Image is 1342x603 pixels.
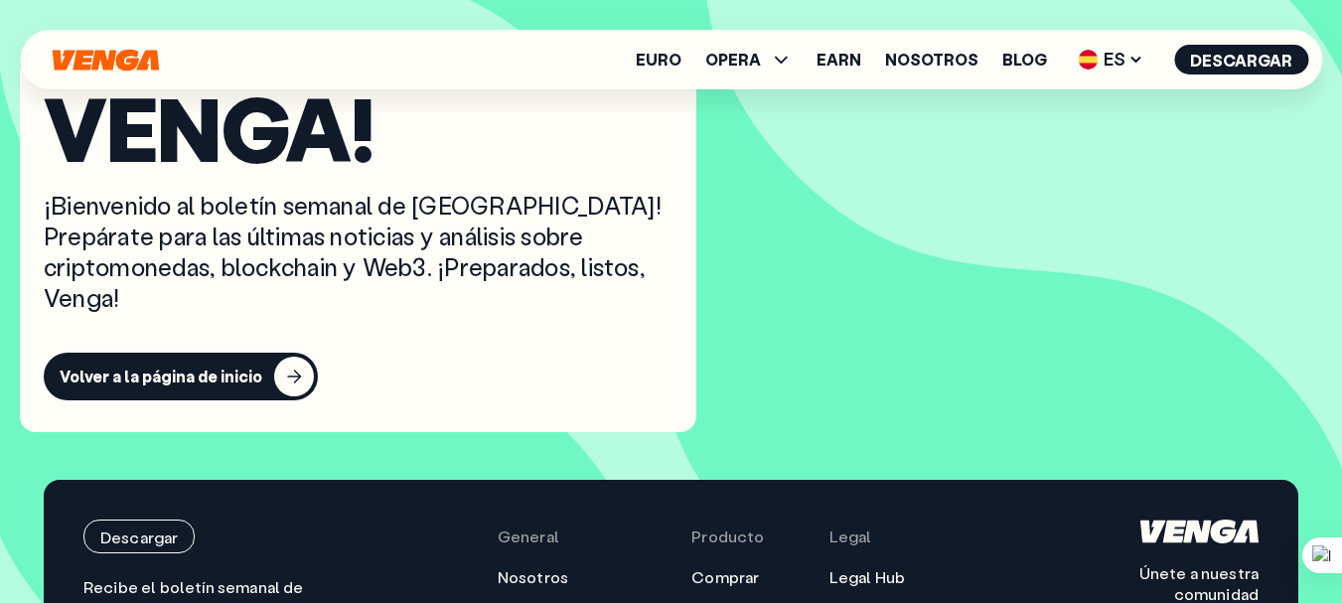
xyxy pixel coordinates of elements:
[885,52,978,68] a: Nosotros
[1071,44,1150,75] span: ES
[829,567,905,588] a: Legal Hub
[60,367,262,386] div: Volver a la página de inicio
[44,353,672,400] a: Volver a la página de inicio
[83,520,420,553] a: Descargar
[1140,520,1259,543] svg: Inicio
[829,527,872,547] span: Legal
[705,48,793,72] span: OPERA
[44,190,672,314] p: ¡Bienvenido al boletín semanal de [GEOGRAPHIC_DATA]! Prepárate para las últimas noticias y anális...
[1002,52,1047,68] a: Blog
[817,52,861,68] a: Earn
[636,52,681,68] a: Euro
[1174,45,1308,75] button: Descargar
[44,353,318,400] button: Volver a la página de inicio
[44,89,640,166] h1: Venga!
[498,567,568,588] a: Nosotros
[705,52,761,68] span: OPERA
[1078,50,1098,70] img: flag-es
[83,520,195,553] button: Descargar
[50,49,161,72] svg: Inicio
[691,567,759,588] a: Comprar
[691,527,764,547] span: Producto
[498,527,559,547] span: General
